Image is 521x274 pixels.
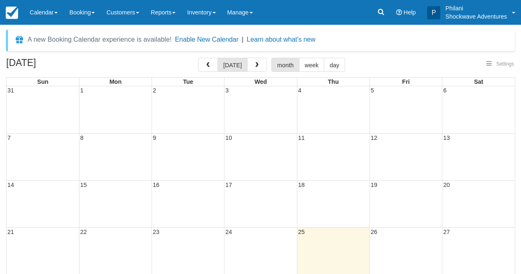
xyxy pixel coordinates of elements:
[328,78,339,85] span: Thu
[224,182,233,188] span: 17
[255,78,267,85] span: Wed
[442,182,451,188] span: 20
[297,135,306,141] span: 11
[297,87,302,94] span: 4
[7,182,15,188] span: 14
[370,229,378,235] span: 26
[442,87,447,94] span: 6
[370,135,378,141] span: 12
[175,35,238,44] button: Enable New Calendar
[152,182,160,188] span: 16
[271,58,299,72] button: month
[402,78,409,85] span: Fri
[37,78,48,85] span: Sun
[7,229,15,235] span: 21
[6,7,18,19] img: checkfront-main-nav-mini-logo.png
[297,229,306,235] span: 25
[445,4,507,12] p: Philani
[152,135,157,141] span: 9
[396,9,402,15] i: Help
[324,58,345,72] button: day
[442,229,451,235] span: 27
[7,135,12,141] span: 7
[183,78,193,85] span: Tue
[224,87,229,94] span: 3
[79,87,84,94] span: 1
[370,87,375,94] span: 5
[481,58,519,70] button: Settings
[224,135,233,141] span: 10
[110,78,122,85] span: Mon
[79,182,88,188] span: 15
[6,58,110,73] h2: [DATE]
[152,229,160,235] span: 23
[404,9,416,16] span: Help
[152,87,157,94] span: 2
[247,36,315,43] a: Learn about what's new
[28,35,172,45] div: A new Booking Calendar experience is available!
[7,87,15,94] span: 31
[370,182,378,188] span: 19
[474,78,483,85] span: Sat
[442,135,451,141] span: 13
[242,36,243,43] span: |
[217,58,248,72] button: [DATE]
[297,182,306,188] span: 18
[427,6,440,19] div: P
[79,135,84,141] span: 8
[224,229,233,235] span: 24
[299,58,325,72] button: week
[445,12,507,21] p: Shockwave Adventures
[79,229,88,235] span: 22
[496,61,514,67] span: Settings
